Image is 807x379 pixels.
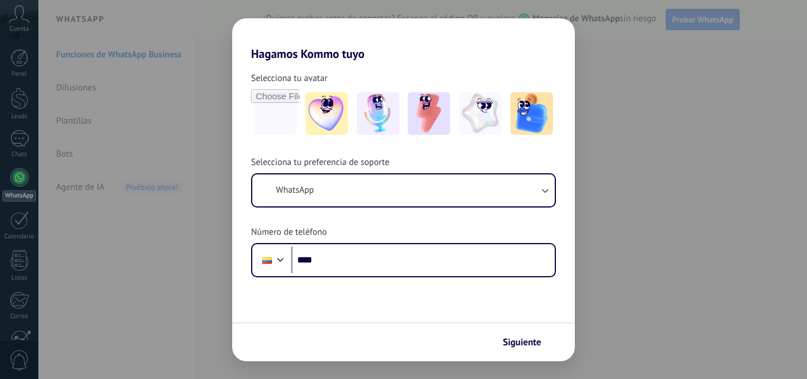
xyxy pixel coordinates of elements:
[276,184,314,196] span: WhatsApp
[408,92,450,135] img: -3.jpeg
[251,226,327,238] span: Número de teléfono
[251,73,327,85] span: Selecciona tu avatar
[252,174,555,206] button: WhatsApp
[503,338,541,346] span: Siguiente
[497,332,557,352] button: Siguiente
[510,92,553,135] img: -5.jpeg
[357,92,399,135] img: -2.jpeg
[459,92,502,135] img: -4.jpeg
[232,18,575,61] h2: Hagamos Kommo tuyo
[251,157,389,169] span: Selecciona tu preferencia de soporte
[256,248,278,273] div: Ecuador: + 593
[305,92,348,135] img: -1.jpeg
